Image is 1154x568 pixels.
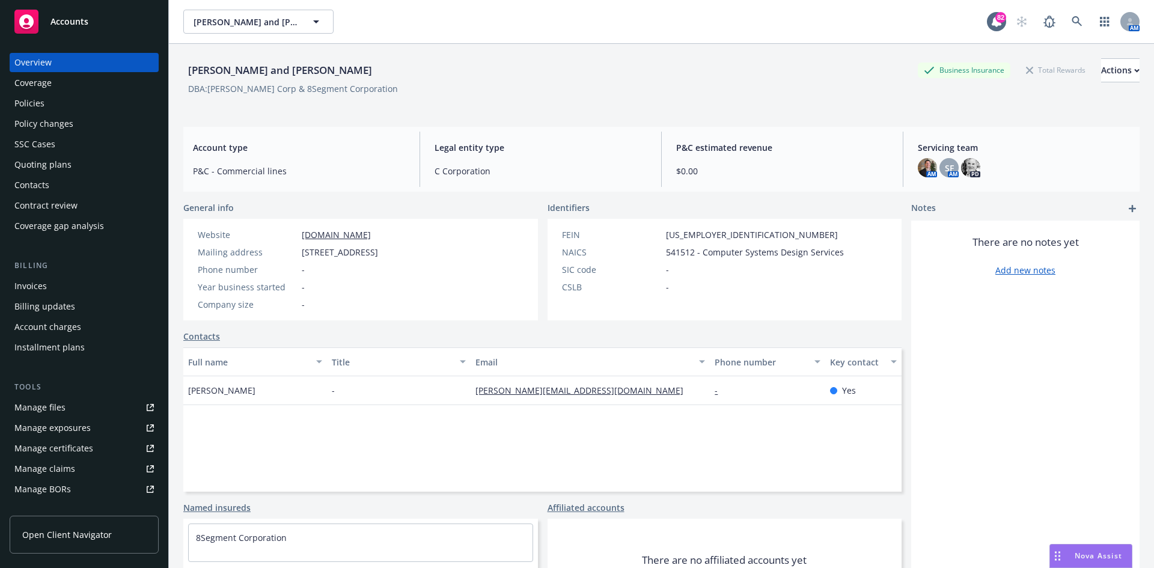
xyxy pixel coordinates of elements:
[471,347,710,376] button: Email
[435,165,647,177] span: C Corporation
[193,165,405,177] span: P&C - Commercial lines
[10,260,159,272] div: Billing
[562,246,661,258] div: NAICS
[911,201,936,216] span: Notes
[183,330,220,343] a: Contacts
[302,229,371,240] a: [DOMAIN_NAME]
[548,201,590,214] span: Identifiers
[715,356,807,368] div: Phone number
[183,10,334,34] button: [PERSON_NAME] and [PERSON_NAME]
[10,73,159,93] a: Coverage
[666,246,844,258] span: 541512 - Computer Systems Design Services
[666,263,669,276] span: -
[50,17,88,26] span: Accounts
[1101,59,1140,82] div: Actions
[435,141,647,154] span: Legal entity type
[1075,551,1122,561] span: Nova Assist
[302,263,305,276] span: -
[14,135,55,154] div: SSC Cases
[183,347,327,376] button: Full name
[918,63,1010,78] div: Business Insurance
[945,162,954,174] span: SF
[830,356,884,368] div: Key contact
[14,317,81,337] div: Account charges
[183,63,377,78] div: [PERSON_NAME] and [PERSON_NAME]
[475,356,692,368] div: Email
[183,201,234,214] span: General info
[14,73,52,93] div: Coverage
[14,276,47,296] div: Invoices
[14,196,78,215] div: Contract review
[10,297,159,316] a: Billing updates
[302,298,305,311] span: -
[14,338,85,357] div: Installment plans
[10,439,159,458] a: Manage certificates
[332,384,335,397] span: -
[562,228,661,241] div: FEIN
[14,500,106,519] div: Summary of insurance
[842,384,856,397] span: Yes
[918,158,937,177] img: photo
[14,114,73,133] div: Policy changes
[14,439,93,458] div: Manage certificates
[14,216,104,236] div: Coverage gap analysis
[10,480,159,499] a: Manage BORs
[10,5,159,38] a: Accounts
[183,501,251,514] a: Named insureds
[961,158,980,177] img: photo
[193,141,405,154] span: Account type
[10,381,159,393] div: Tools
[196,532,287,543] a: 8Segment Corporation
[10,338,159,357] a: Installment plans
[10,135,159,154] a: SSC Cases
[1093,10,1117,34] a: Switch app
[10,418,159,438] a: Manage exposures
[995,264,1055,276] a: Add new notes
[198,281,297,293] div: Year business started
[666,281,669,293] span: -
[198,246,297,258] div: Mailing address
[10,216,159,236] a: Coverage gap analysis
[1037,10,1061,34] a: Report a Bug
[14,53,52,72] div: Overview
[715,385,727,396] a: -
[10,317,159,337] a: Account charges
[1125,201,1140,216] a: add
[666,228,838,241] span: [US_EMPLOYER_IDENTIFICATION_NUMBER]
[22,528,112,541] span: Open Client Navigator
[198,263,297,276] div: Phone number
[475,385,693,396] a: [PERSON_NAME][EMAIL_ADDRESS][DOMAIN_NAME]
[10,176,159,195] a: Contacts
[10,114,159,133] a: Policy changes
[1010,10,1034,34] a: Start snowing
[972,235,1079,249] span: There are no notes yet
[918,141,1130,154] span: Servicing team
[188,82,398,95] div: DBA: [PERSON_NAME] Corp & 8Segment Corporation
[1049,544,1132,568] button: Nova Assist
[562,263,661,276] div: SIC code
[710,347,825,376] button: Phone number
[302,281,305,293] span: -
[676,165,888,177] span: $0.00
[10,155,159,174] a: Quoting plans
[198,228,297,241] div: Website
[825,347,902,376] button: Key contact
[1101,58,1140,82] button: Actions
[10,196,159,215] a: Contract review
[14,480,71,499] div: Manage BORs
[10,94,159,113] a: Policies
[10,276,159,296] a: Invoices
[1050,545,1065,567] div: Drag to move
[198,298,297,311] div: Company size
[10,398,159,417] a: Manage files
[14,94,44,113] div: Policies
[14,155,72,174] div: Quoting plans
[10,500,159,519] a: Summary of insurance
[548,501,624,514] a: Affiliated accounts
[14,418,91,438] div: Manage exposures
[327,347,471,376] button: Title
[995,12,1006,23] div: 82
[194,16,298,28] span: [PERSON_NAME] and [PERSON_NAME]
[302,246,378,258] span: [STREET_ADDRESS]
